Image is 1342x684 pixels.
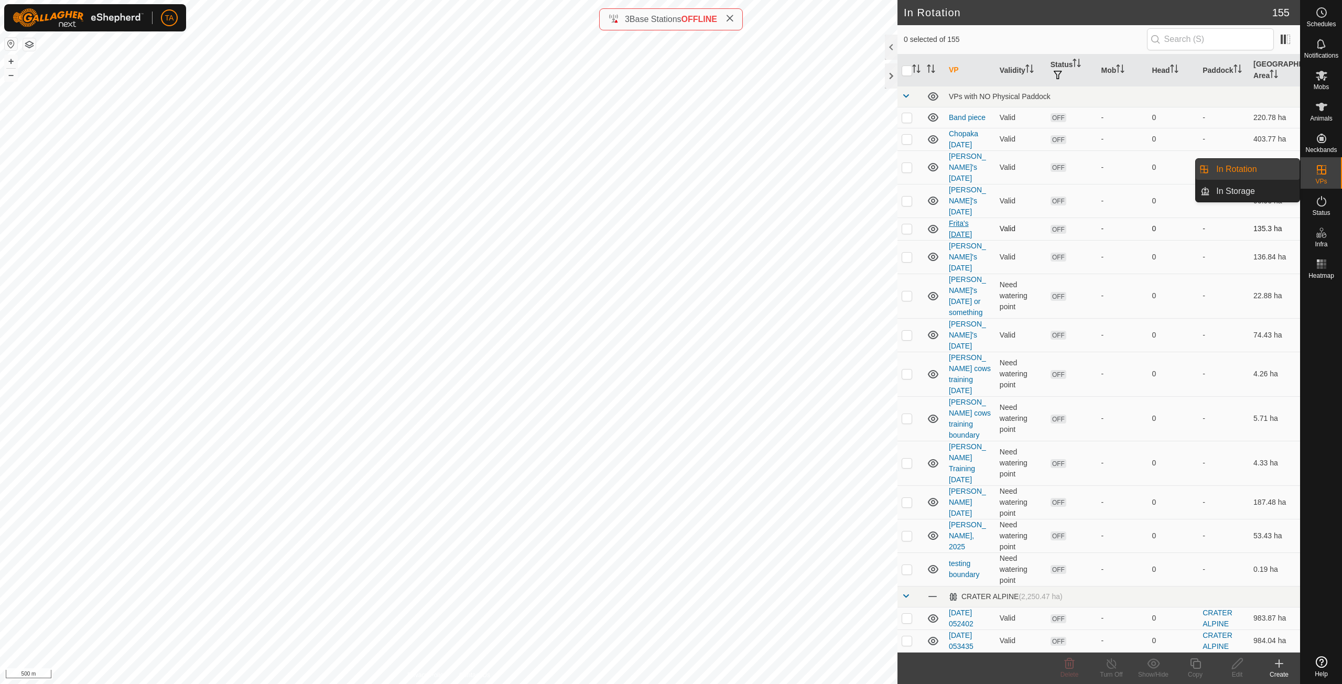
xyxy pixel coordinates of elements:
span: OFF [1051,225,1066,234]
h2: In Rotation [904,6,1272,19]
td: 0 [1148,218,1198,240]
span: Animals [1310,115,1333,122]
span: OFF [1051,614,1066,623]
span: Notifications [1304,52,1338,59]
a: Chopaka [DATE] [949,129,978,149]
a: In Storage [1210,181,1300,202]
a: testing boundary [949,559,979,579]
td: Need watering point [995,519,1046,552]
a: [PERSON_NAME]'s [DATE] [949,320,986,350]
span: OFFLINE [681,15,717,24]
td: 0 [1148,485,1198,519]
span: 155 [1272,5,1290,20]
a: [PERSON_NAME]'s [DATE] [949,152,986,182]
span: Schedules [1306,21,1336,27]
td: - [1198,352,1249,396]
span: OFF [1051,331,1066,340]
button: – [5,69,17,81]
div: Edit [1216,670,1258,679]
td: Need watering point [995,552,1046,586]
div: - [1101,458,1144,469]
td: 0 [1148,240,1198,274]
p-sorticon: Activate to sort [1116,66,1124,74]
div: VPs with NO Physical Paddock [949,92,1296,101]
p-sorticon: Activate to sort [1025,66,1034,74]
span: 0 selected of 155 [904,34,1147,45]
td: 0 [1148,107,1198,128]
button: + [5,55,17,68]
span: OFF [1051,531,1066,540]
a: Help [1301,652,1342,681]
span: Base Stations [630,15,681,24]
p-sorticon: Activate to sort [1073,60,1081,69]
td: - [1198,128,1249,150]
td: 0 [1148,519,1198,552]
td: 136.84 ha [1249,240,1300,274]
img: Gallagher Logo [13,8,144,27]
td: 0 [1148,629,1198,652]
td: Valid [995,629,1046,652]
a: Contact Us [459,670,490,680]
div: - [1101,112,1144,123]
div: - [1101,635,1144,646]
a: CRATER ALPINE [1203,631,1232,650]
a: [PERSON_NAME]'s [DATE] or something [949,275,986,317]
span: Status [1312,210,1330,216]
td: 220.78 ha [1249,107,1300,128]
div: - [1101,290,1144,301]
a: In Rotation [1210,159,1300,180]
td: Valid [995,107,1046,128]
td: - [1198,240,1249,274]
span: OFF [1051,197,1066,205]
th: Paddock [1198,55,1249,86]
span: (2,250.47 ha) [1019,592,1062,601]
td: Valid [995,607,1046,629]
div: - [1101,252,1144,263]
td: 0 [1148,150,1198,184]
td: - [1198,485,1249,519]
td: 983.87 ha [1249,607,1300,629]
span: Help [1315,671,1328,677]
input: Search (S) [1147,28,1274,50]
td: 22.88 ha [1249,274,1300,318]
span: OFF [1051,459,1066,468]
li: In Storage [1196,181,1300,202]
td: 0 [1148,396,1198,441]
td: 0 [1148,607,1198,629]
div: Show/Hide [1132,670,1174,679]
td: 0 [1148,552,1198,586]
td: 74.43 ha [1249,318,1300,352]
td: 4.33 ha [1249,441,1300,485]
span: In Rotation [1216,163,1257,176]
td: 0 [1148,274,1198,318]
a: [DATE] 053435 [949,631,973,650]
a: [PERSON_NAME] Training [DATE] [949,442,986,484]
div: - [1101,330,1144,341]
td: 0 [1148,128,1198,150]
span: OFF [1051,292,1066,301]
li: In Rotation [1196,159,1300,180]
span: OFF [1051,253,1066,262]
td: 4.26 ha [1249,352,1300,396]
div: - [1101,223,1144,234]
td: Valid [995,652,1046,675]
button: Reset Map [5,38,17,50]
td: 5.71 ha [1249,396,1300,441]
td: 136.45 ha [1249,150,1300,184]
td: - [1198,441,1249,485]
span: OFF [1051,498,1066,507]
td: Valid [995,240,1046,274]
div: - [1101,413,1144,424]
a: [PERSON_NAME] [DATE] [949,487,986,517]
th: [GEOGRAPHIC_DATA] Area [1249,55,1300,86]
div: CRATER ALPINE [949,592,1063,601]
td: - [1198,396,1249,441]
p-sorticon: Activate to sort [1233,66,1242,74]
span: In Storage [1216,185,1255,198]
td: Need watering point [995,441,1046,485]
button: Map Layers [23,38,36,51]
span: Delete [1060,671,1079,678]
span: Infra [1315,241,1327,247]
td: Need watering point [995,274,1046,318]
a: Frita's [DATE] [949,219,972,238]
